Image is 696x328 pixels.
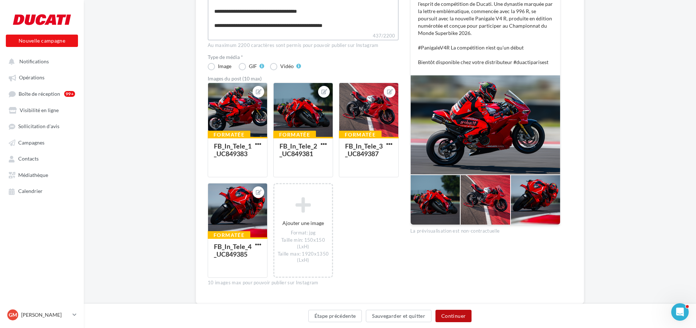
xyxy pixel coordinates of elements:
[4,55,77,68] button: Notifications
[208,42,399,49] div: Au maximum 2200 caractères sont permis pour pouvoir publier sur Instagram
[218,64,231,69] div: Image
[18,139,44,146] span: Campagnes
[366,310,431,322] button: Sauvegarder et quitter
[4,152,79,165] a: Contacts
[20,107,59,113] span: Visibilité en ligne
[6,35,78,47] button: Nouvelle campagne
[4,119,79,133] a: Sollicitation d'avis
[671,303,689,321] iframe: Intercom live chat
[19,75,44,81] span: Opérations
[410,225,560,234] div: La prévisualisation est non-contractuelle
[4,136,79,149] a: Campagnes
[18,188,43,194] span: Calendrier
[18,172,48,178] span: Médiathèque
[435,310,472,322] button: Continuer
[4,71,79,84] a: Opérations
[19,91,60,97] span: Boîte de réception
[208,131,250,139] div: Formatée
[208,76,399,81] div: Images du post (10 max)
[208,231,250,239] div: Formatée
[21,311,70,319] p: [PERSON_NAME]
[280,64,294,69] div: Vidéo
[208,32,399,40] label: 437/2200
[345,142,383,158] div: FB_In_Tele_3_UC849387
[339,131,382,139] div: Formatée
[4,87,79,100] a: Boîte de réception99+
[4,184,79,197] a: Calendrier
[279,142,317,158] div: FB_In_Tele_2_UC849381
[64,91,75,97] div: 99+
[19,58,49,64] span: Notifications
[214,242,251,258] div: FB_In_Tele_4_UC849385
[4,103,79,116] a: Visibilité en ligne
[6,308,78,322] a: GM [PERSON_NAME]
[308,310,362,322] button: Étape précédente
[273,131,316,139] div: Formatée
[18,156,39,162] span: Contacts
[214,142,251,158] div: FB_In_Tele_1_UC849383
[208,280,399,286] div: 10 images max pour pouvoir publier sur Instagram
[9,311,17,319] span: GM
[208,55,399,60] label: Type de média *
[249,64,257,69] div: GIF
[18,123,59,130] span: Sollicitation d'avis
[4,168,79,181] a: Médiathèque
